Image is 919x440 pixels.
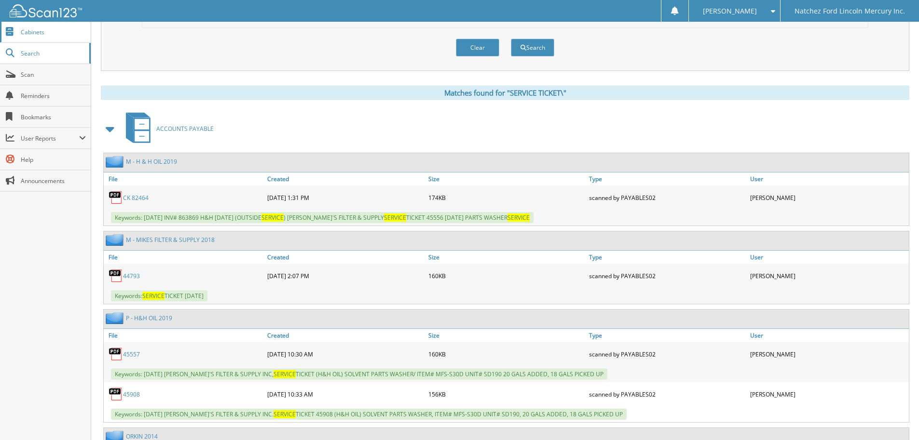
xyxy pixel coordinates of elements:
a: File [104,251,265,264]
span: Keywords: TICKET [DATE] [111,290,207,301]
a: File [104,172,265,185]
a: 45557 [123,350,140,358]
a: Created [265,329,426,342]
span: ACCOUNTS PAYABLE [156,125,214,133]
a: CK 82464 [123,194,149,202]
img: PDF.png [109,347,123,361]
div: [PERSON_NAME] [748,384,909,404]
a: 44793 [123,272,140,280]
span: Keywords: [DATE] INV# 863869 H&H [DATE] (OUTSIDE ) [PERSON_NAME]'S FILTER & SUPPLY TICKET 45556 [... [111,212,534,223]
img: PDF.png [109,387,123,401]
div: scanned by PAYABLES02 [587,384,748,404]
div: scanned by PAYABLES02 [587,266,748,285]
div: 160KB [426,344,587,364]
span: Reminders [21,92,86,100]
a: Size [426,251,587,264]
span: Scan [21,71,86,79]
a: Size [426,329,587,342]
a: Type [587,329,748,342]
div: [PERSON_NAME] [748,188,909,207]
a: Type [587,251,748,264]
div: 174KB [426,188,587,207]
span: SERVICE [142,292,165,300]
div: [DATE] 10:33 AM [265,384,426,404]
span: Announcements [21,177,86,185]
div: scanned by PAYABLES02 [587,344,748,364]
span: Keywords: [DATE] [PERSON_NAME]'S FILTER & SUPPLY INC, TICKET (H&H OIL) SOLVENT PARTS WASHER/ ITEM... [111,369,607,380]
span: SERVICE [274,410,296,418]
a: Size [426,172,587,185]
span: [PERSON_NAME] [703,8,757,14]
div: [PERSON_NAME] [748,344,909,364]
div: [PERSON_NAME] [748,266,909,285]
span: User Reports [21,134,79,142]
div: 160KB [426,266,587,285]
span: Search [21,49,84,57]
a: ACCOUNTS PAYABLE [120,110,214,148]
img: folder2.png [106,312,126,324]
div: [DATE] 1:31 PM [265,188,426,207]
span: Keywords: [DATE] [PERSON_NAME]'S FILTER & SUPPLY INC. TICKET 45908 (H&H OIL) SOLVENT PARTS WASHER... [111,409,627,420]
span: Cabinets [21,28,86,36]
span: Natchez Ford Lincoln Mercury Inc. [795,8,905,14]
span: SERVICE [384,213,406,222]
button: Search [511,39,554,57]
a: Type [587,172,748,185]
img: PDF.png [109,190,123,205]
a: Created [265,251,426,264]
div: Matches found for "SERVICE TICKET\" [101,85,909,100]
a: Created [265,172,426,185]
span: SERVICE [261,213,284,222]
a: File [104,329,265,342]
a: User [748,329,909,342]
div: [DATE] 10:30 AM [265,344,426,364]
a: User [748,251,909,264]
img: folder2.png [106,156,126,168]
img: folder2.png [106,234,126,246]
div: scanned by PAYABLES02 [587,188,748,207]
img: scan123-logo-white.svg [10,4,82,17]
img: PDF.png [109,269,123,283]
div: 156KB [426,384,587,404]
a: 45908 [123,390,140,398]
a: M - H & H OIL 2019 [126,157,177,166]
div: [DATE] 2:07 PM [265,266,426,285]
button: Clear [456,39,499,57]
span: SERVICE [274,370,296,378]
span: Help [21,156,86,164]
span: SERVICE [508,213,530,222]
span: Bookmarks [21,113,86,121]
a: User [748,172,909,185]
a: P - H&H OIL 2019 [126,314,172,322]
iframe: Chat Widget [871,394,919,440]
a: M - MIKES FILTER & SUPPLY 2018 [126,236,215,244]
